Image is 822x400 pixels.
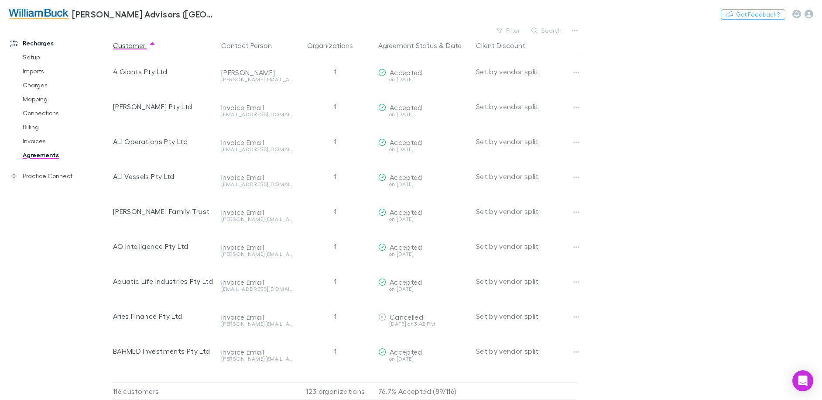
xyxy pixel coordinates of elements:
div: [EMAIL_ADDRESS][DOMAIN_NAME] [221,147,293,152]
a: Invoices [14,134,118,148]
div: [PERSON_NAME] Family Trust [113,194,214,229]
div: [DATE] at 3:42 PM [378,321,469,327]
div: Invoice Email [221,173,293,182]
button: Date [446,37,462,54]
div: on [DATE] [378,147,469,152]
img: William Buck Advisors (WA) Pty Ltd's Logo [9,9,68,19]
span: Accepted [390,278,422,286]
div: Invoice Email [221,103,293,112]
div: on [DATE] [378,77,469,82]
div: 1 [296,89,375,124]
div: Invoice Email [221,313,293,321]
button: Filter [492,25,525,36]
span: Accepted [390,348,422,356]
div: 116 customers [113,383,218,400]
div: 4 Giants Pty Ltd [113,54,214,89]
div: [PERSON_NAME][EMAIL_ADDRESS][DOMAIN_NAME] [221,321,293,327]
div: & [378,37,469,54]
span: Accepted [390,68,422,76]
div: Set by vendor split [476,264,577,299]
div: Set by vendor split [476,159,577,194]
div: Invoice Email [221,243,293,252]
div: 1 [296,299,375,334]
h3: [PERSON_NAME] Advisors ([GEOGRAPHIC_DATA]) Pty Ltd [72,9,216,19]
span: Cancelled [390,313,423,321]
div: Invoice Email [221,278,293,286]
div: [PERSON_NAME] [221,68,293,77]
button: Client Discount [476,37,536,54]
span: Accepted [390,138,422,146]
div: Invoice Email [221,208,293,217]
div: BAHMED Investments Pty Ltd [113,334,214,369]
span: Accepted [390,243,422,251]
a: Setup [14,50,118,64]
div: Aquatic Life Industries Pty Ltd [113,264,214,299]
div: [PERSON_NAME] Pty Ltd [113,89,214,124]
div: on [DATE] [378,217,469,222]
div: AQ Intelligence Pty Ltd [113,229,214,264]
div: on [DATE] [378,286,469,292]
div: ALI Vessels Pty Ltd [113,159,214,194]
div: Invoice Email [221,138,293,147]
a: Agreements [14,148,118,162]
button: Got Feedback? [721,9,785,20]
div: 1 [296,124,375,159]
a: [PERSON_NAME] Advisors ([GEOGRAPHIC_DATA]) Pty Ltd [3,3,222,24]
a: Mapping [14,92,118,106]
div: Set by vendor split [476,89,577,124]
button: Search [527,25,567,36]
div: Aries Finance Pty Ltd [113,299,214,334]
button: Customer [113,37,156,54]
div: Set by vendor split [476,124,577,159]
div: Open Intercom Messenger [792,370,813,391]
div: on [DATE] [378,112,469,117]
p: 76.7% Accepted (89/116) [378,383,469,400]
div: Invoice Email [221,348,293,356]
div: 1 [296,159,375,194]
div: on [DATE] [378,182,469,187]
div: [EMAIL_ADDRESS][DOMAIN_NAME] [221,182,293,187]
div: [PERSON_NAME][EMAIL_ADDRESS][PERSON_NAME][DOMAIN_NAME] [221,217,293,222]
a: Connections [14,106,118,120]
div: Set by vendor split [476,299,577,334]
span: Accepted [390,208,422,216]
div: Set by vendor split [476,194,577,229]
div: on [DATE] [378,252,469,257]
div: 1 [296,54,375,89]
div: ALI Operations Pty Ltd [113,124,214,159]
a: Recharges [2,36,118,50]
div: 1 [296,264,375,299]
a: Billing [14,120,118,134]
div: [PERSON_NAME][EMAIL_ADDRESS][PERSON_NAME][DOMAIN_NAME] [221,77,293,82]
div: Set by vendor split [476,229,577,264]
div: [EMAIL_ADDRESS][DOMAIN_NAME] [221,286,293,292]
span: Accepted [390,173,422,181]
div: 1 [296,334,375,369]
span: Accepted [390,103,422,111]
a: Imports [14,64,118,78]
div: 1 [296,194,375,229]
a: Charges [14,78,118,92]
div: [PERSON_NAME][EMAIL_ADDRESS][DOMAIN_NAME] [221,252,293,257]
div: [PERSON_NAME][EMAIL_ADDRESS][PERSON_NAME][DOMAIN_NAME] [221,356,293,362]
div: Set by vendor split [476,334,577,369]
button: Agreement Status [378,37,437,54]
div: 1 [296,229,375,264]
div: on [DATE] [378,356,469,362]
div: 123 organizations [296,383,375,400]
div: Set by vendor split [476,54,577,89]
div: [EMAIL_ADDRESS][DOMAIN_NAME] [221,112,293,117]
a: Practice Connect [2,169,118,183]
button: Contact Person [221,37,282,54]
button: Organizations [307,37,363,54]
